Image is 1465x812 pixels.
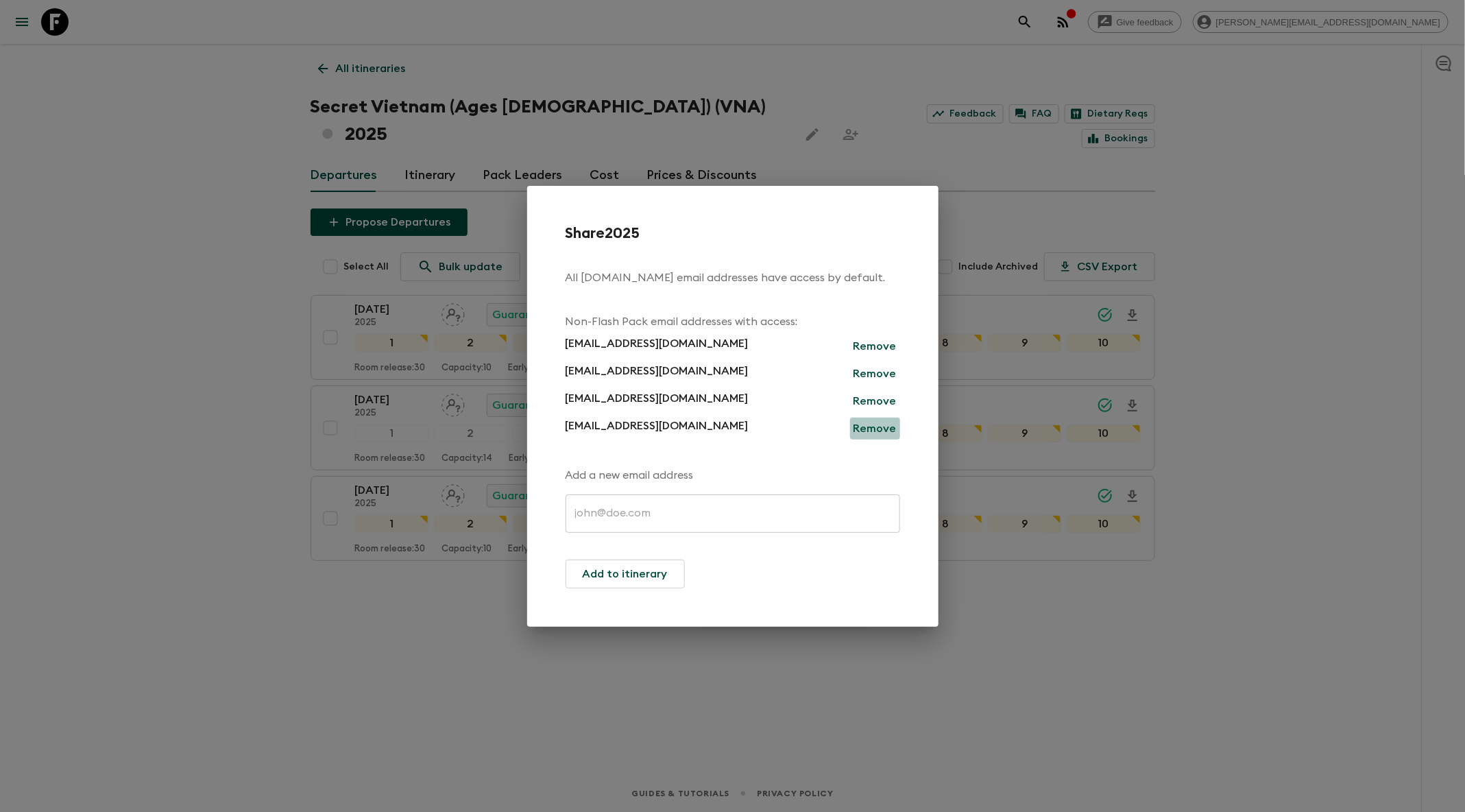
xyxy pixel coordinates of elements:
button: Remove [850,363,900,385]
p: All [DOMAIN_NAME] email addresses have access by default. [566,270,900,286]
p: [EMAIL_ADDRESS][DOMAIN_NAME] [566,335,749,357]
button: Add to itinerary [566,560,685,588]
p: [EMAIL_ADDRESS][DOMAIN_NAME] [566,418,749,440]
p: Remove [853,366,897,382]
p: [EMAIL_ADDRESS][DOMAIN_NAME] [566,363,749,385]
button: Remove [850,335,900,357]
p: Remove [853,420,897,437]
p: [EMAIL_ADDRESS][DOMAIN_NAME] [566,390,749,412]
p: Remove [853,393,897,409]
button: Remove [850,418,900,440]
button: Remove [850,390,900,412]
p: Non-Flash Pack email addresses with access: [566,313,900,330]
input: john@doe.com [566,494,900,533]
p: Add a new email address [566,467,694,483]
p: Remove [853,338,897,355]
h2: Share 2025 [566,224,900,242]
